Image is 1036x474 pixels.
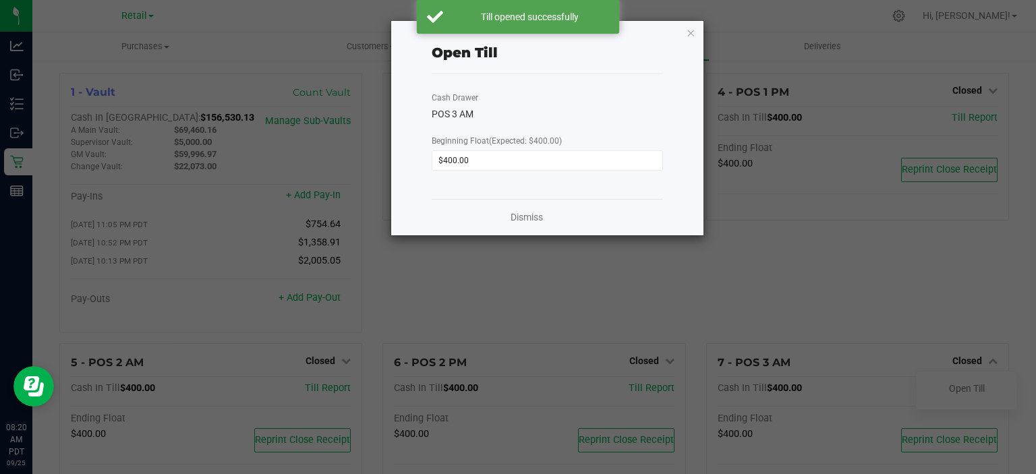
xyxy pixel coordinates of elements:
div: Open Till [432,42,498,63]
div: Till opened successfully [451,10,609,24]
label: Cash Drawer [432,92,478,104]
span: (Expected: $400.00) [489,136,562,146]
div: POS 3 AM [432,107,663,121]
a: Dismiss [511,210,543,225]
span: Beginning Float [432,136,562,146]
iframe: Resource center [13,366,54,407]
